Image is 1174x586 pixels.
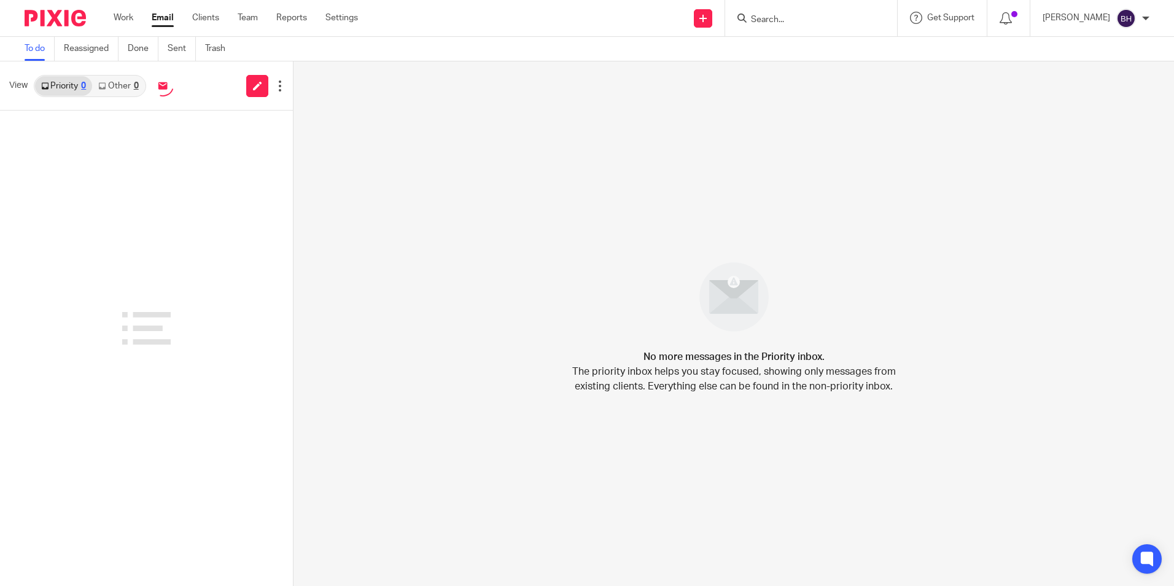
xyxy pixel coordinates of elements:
p: [PERSON_NAME] [1043,12,1110,24]
input: Search [750,15,860,26]
a: Other0 [92,76,144,96]
a: Clients [192,12,219,24]
a: To do [25,37,55,61]
a: Team [238,12,258,24]
div: 0 [81,82,86,90]
img: image [691,254,777,340]
a: Reassigned [64,37,119,61]
img: Pixie [25,10,86,26]
div: 0 [134,82,139,90]
span: View [9,79,28,92]
a: Done [128,37,158,61]
a: Trash [205,37,235,61]
img: svg%3E [1116,9,1136,28]
a: Reports [276,12,307,24]
a: Email [152,12,174,24]
p: The priority inbox helps you stay focused, showing only messages from existing clients. Everythin... [571,364,896,394]
span: Get Support [927,14,974,22]
a: Priority0 [35,76,92,96]
a: Sent [168,37,196,61]
a: Work [114,12,133,24]
h4: No more messages in the Priority inbox. [643,350,825,364]
img: inbox_syncing.svg [152,75,174,96]
a: Settings [325,12,358,24]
